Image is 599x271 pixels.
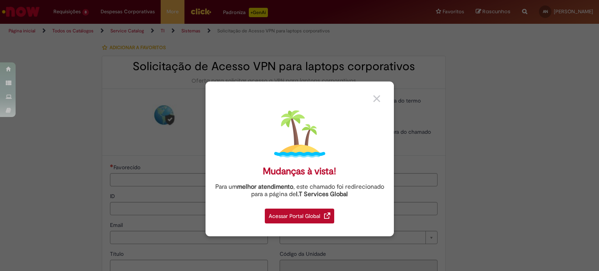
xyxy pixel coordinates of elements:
div: Para um , este chamado foi redirecionado para a página de [211,183,388,198]
img: close_button_grey.png [373,95,380,102]
a: I.T Services Global [296,186,348,198]
img: redirect_link.png [324,213,330,219]
div: Acessar Portal Global [265,209,334,223]
div: Mudanças à vista! [263,166,336,177]
a: Acessar Portal Global [265,204,334,223]
img: island.png [274,108,325,159]
strong: melhor atendimento [237,183,293,191]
